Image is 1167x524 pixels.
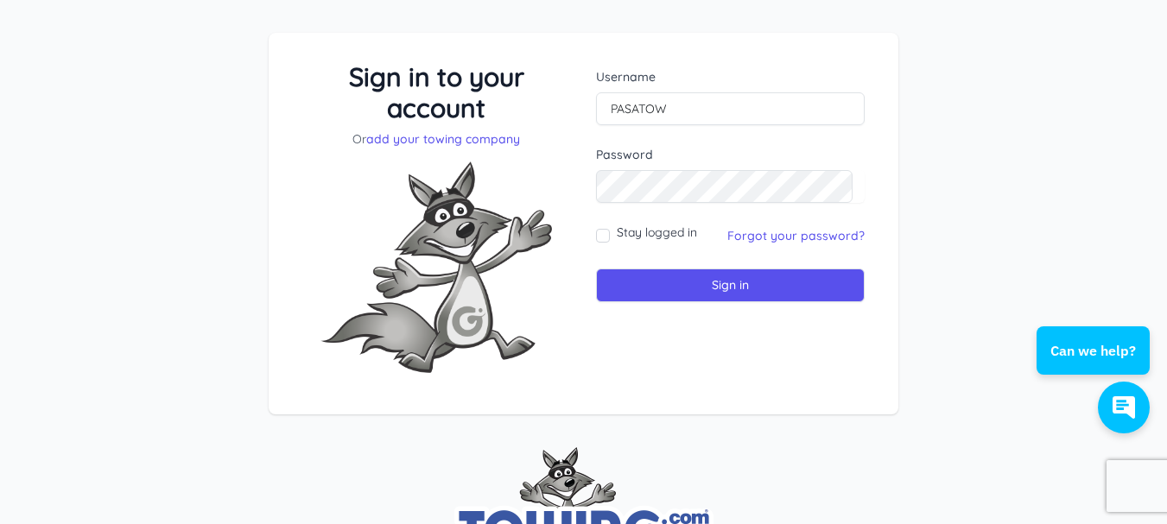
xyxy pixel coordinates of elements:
a: add your towing company [366,131,520,147]
iframe: Conversations [1024,279,1167,451]
label: Stay logged in [617,224,697,241]
p: Or [302,130,571,148]
a: Forgot your password? [727,228,865,243]
img: Fox-Excited.png [307,148,566,387]
h3: Sign in to your account [302,61,571,123]
input: Sign in [596,268,865,302]
label: Password [596,146,865,163]
label: Username [596,68,865,85]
